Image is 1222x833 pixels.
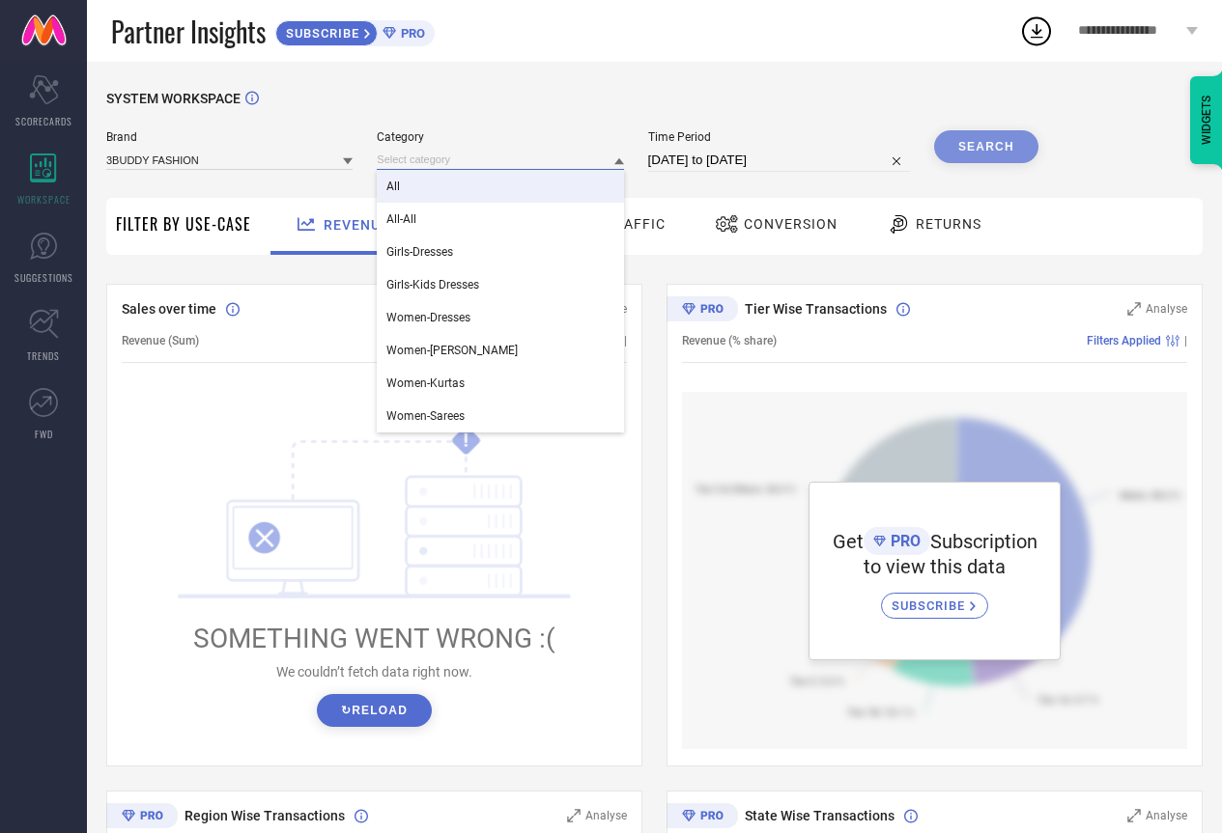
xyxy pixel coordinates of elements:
[682,334,777,347] span: Revenue (% share)
[122,301,216,317] span: Sales over time
[377,203,623,236] div: All-All
[27,348,60,363] span: TRENDS
[14,270,73,285] span: SUGGESTIONS
[377,236,623,268] div: Girls-Dresses
[122,334,199,347] span: Revenue (Sum)
[386,245,453,259] span: Girls-Dresses
[377,170,623,203] div: All
[648,149,910,172] input: Select time period
[833,530,864,553] span: Get
[317,694,432,727] button: ↻Reload
[111,12,266,51] span: Partner Insights
[386,212,416,226] span: All-All
[386,409,465,423] span: Women-Sarees
[881,578,988,619] a: SUBSCRIBE
[667,803,738,832] div: Premium
[1146,302,1187,316] span: Analyse
[1146,809,1187,822] span: Analyse
[567,809,581,822] svg: Zoom
[1184,334,1187,347] span: |
[35,427,53,441] span: FWD
[324,217,389,233] span: Revenue
[276,26,364,41] span: SUBSCRIBE
[106,130,353,144] span: Brand
[667,296,738,325] div: Premium
[276,664,472,680] span: We couldn’t fetch data right now.
[116,212,251,236] span: Filter By Use-Case
[193,623,555,654] span: SOMETHING WENT WRONG :(
[648,130,910,144] span: Time Period
[892,598,970,613] span: SUBSCRIBE
[606,216,666,232] span: Traffic
[106,91,241,106] span: SYSTEM WORKSPACE
[386,376,465,390] span: Women-Kurtas
[585,809,627,822] span: Analyse
[1127,809,1141,822] svg: Zoom
[185,808,345,823] span: Region Wise Transactions
[1019,14,1054,48] div: Open download list
[275,15,435,46] a: SUBSCRIBEPRO
[386,180,400,193] span: All
[1127,302,1141,316] svg: Zoom
[377,301,623,334] div: Women-Dresses
[930,530,1037,553] span: Subscription
[377,367,623,400] div: Women-Kurtas
[745,808,895,823] span: State Wise Transactions
[916,216,981,232] span: Returns
[377,334,623,367] div: Women-Kurta Sets
[386,344,518,357] span: Women-[PERSON_NAME]
[864,555,1006,578] span: to view this data
[745,301,887,317] span: Tier Wise Transactions
[377,268,623,301] div: Girls-Kids Dresses
[386,311,470,324] span: Women-Dresses
[624,334,627,347] span: |
[17,192,71,207] span: WORKSPACE
[377,400,623,432] div: Women-Sarees
[464,430,469,452] tspan: !
[744,216,838,232] span: Conversion
[396,26,425,41] span: PRO
[386,278,479,292] span: Girls-Kids Dresses
[377,130,623,144] span: Category
[1087,334,1161,347] span: Filters Applied
[15,114,72,128] span: SCORECARDS
[106,803,178,832] div: Premium
[377,150,623,170] input: Select category
[886,532,921,550] span: PRO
